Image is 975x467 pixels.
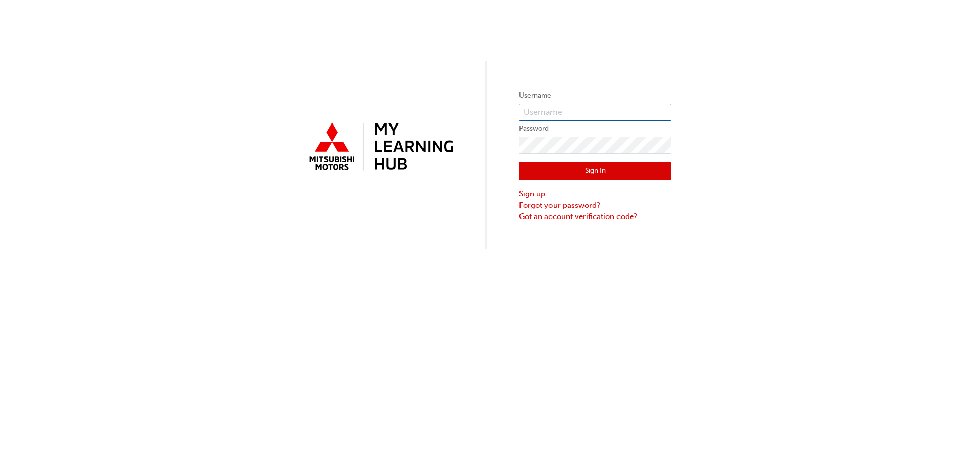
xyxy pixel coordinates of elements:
a: Sign up [519,188,671,200]
a: Forgot your password? [519,200,671,211]
label: Password [519,122,671,135]
img: mmal [304,118,456,176]
input: Username [519,104,671,121]
a: Got an account verification code? [519,211,671,223]
label: Username [519,89,671,102]
button: Sign In [519,162,671,181]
